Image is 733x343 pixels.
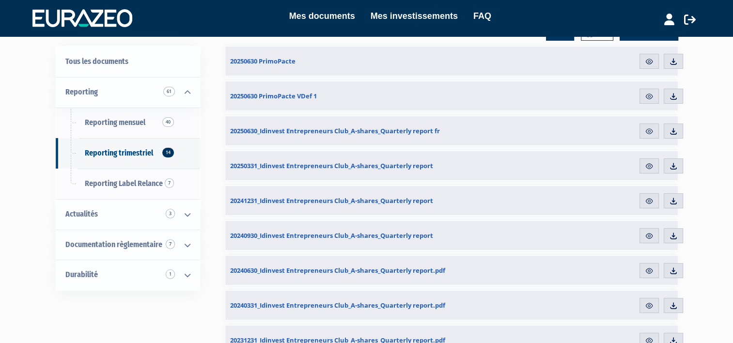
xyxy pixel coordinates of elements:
[225,186,510,215] a: 20241231_Idinvest Entrepreneurs Club_A-shares_Quarterly report
[56,260,200,290] a: Durabilité 1
[165,178,174,188] span: 7
[669,162,678,171] img: download.svg
[645,92,654,101] img: eye.svg
[225,221,510,250] a: 20240930_Idinvest Entrepreneurs Club_A-shares_Quarterly report
[230,266,445,275] span: 20240630_Idinvest Entrepreneurs Club_A-shares_Quarterly report.pdf
[230,231,433,240] span: 20240930_Idinvest Entrepreneurs Club_A-shares_Quarterly report
[225,116,510,145] a: 20250630_Idinvest Entrepreneurs Club_A-shares_Quarterly report fr
[669,266,678,275] img: download.svg
[65,270,98,279] span: Durabilité
[645,57,654,66] img: eye.svg
[645,197,654,205] img: eye.svg
[289,9,355,23] a: Mes documents
[56,138,200,169] a: Reporting trimestriel14
[162,148,174,157] span: 14
[669,127,678,136] img: download.svg
[225,81,510,110] a: 20250630 PrimoPacte VDef 1
[32,9,132,27] img: 1732889491-logotype_eurazeo_blanc_rvb.png
[85,179,163,188] span: Reporting Label Relance
[225,47,510,76] a: 20250630 PrimoPacte
[669,232,678,240] img: download.svg
[85,148,153,157] span: Reporting trimestriel
[85,118,145,127] span: Reporting mensuel
[56,199,200,230] a: Actualités 3
[166,209,175,218] span: 3
[645,266,654,275] img: eye.svg
[56,230,200,260] a: Documentation règlementaire 7
[669,301,678,310] img: download.svg
[65,209,98,218] span: Actualités
[230,126,440,135] span: 20250630_Idinvest Entrepreneurs Club_A-shares_Quarterly report fr
[645,301,654,310] img: eye.svg
[371,9,458,23] a: Mes investissements
[65,240,162,249] span: Documentation règlementaire
[225,256,510,285] a: 20240630_Idinvest Entrepreneurs Club_A-shares_Quarterly report.pdf
[166,239,175,249] span: 7
[645,127,654,136] img: eye.svg
[225,151,510,180] a: 20250331_Idinvest Entrepreneurs Club_A-shares_Quarterly report
[56,169,200,199] a: Reporting Label Relance7
[230,301,445,310] span: 20240331_Idinvest Entrepreneurs Club_A-shares_Quarterly report.pdf
[669,197,678,205] img: download.svg
[65,87,98,96] span: Reporting
[669,92,678,101] img: download.svg
[473,9,491,23] a: FAQ
[230,196,433,205] span: 20241231_Idinvest Entrepreneurs Club_A-shares_Quarterly report
[56,47,200,77] a: Tous les documents
[669,57,678,66] img: download.svg
[645,232,654,240] img: eye.svg
[230,92,317,100] span: 20250630 PrimoPacte VDef 1
[225,291,510,320] a: 20240331_Idinvest Entrepreneurs Club_A-shares_Quarterly report.pdf
[230,57,296,65] span: 20250630 PrimoPacte
[645,162,654,171] img: eye.svg
[56,77,200,108] a: Reporting 61
[166,269,175,279] span: 1
[56,108,200,138] a: Reporting mensuel40
[162,117,174,127] span: 40
[163,87,175,96] span: 61
[230,161,433,170] span: 20250331_Idinvest Entrepreneurs Club_A-shares_Quarterly report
